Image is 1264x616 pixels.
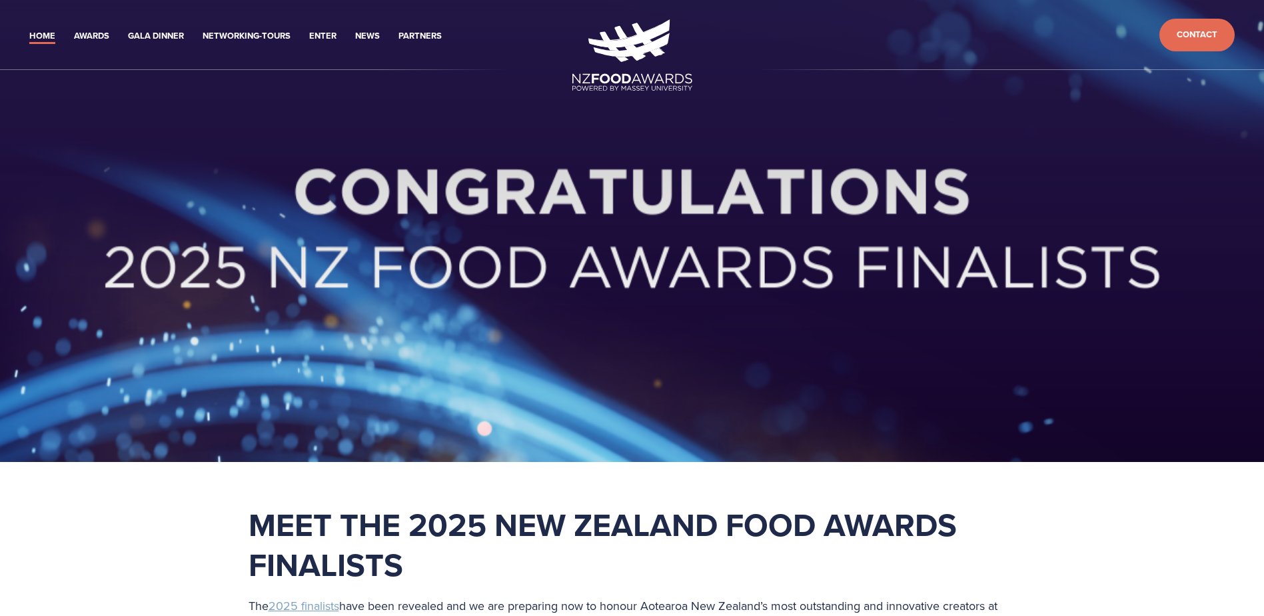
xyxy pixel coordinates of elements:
a: Partners [398,29,442,44]
a: Networking-Tours [203,29,291,44]
a: Contact [1159,19,1235,51]
a: Home [29,29,55,44]
a: Enter [309,29,336,44]
a: 2025 finalists [269,597,339,614]
a: News [355,29,380,44]
a: Awards [74,29,109,44]
a: Gala Dinner [128,29,184,44]
strong: Meet the 2025 New Zealand Food Awards Finalists [249,501,965,588]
